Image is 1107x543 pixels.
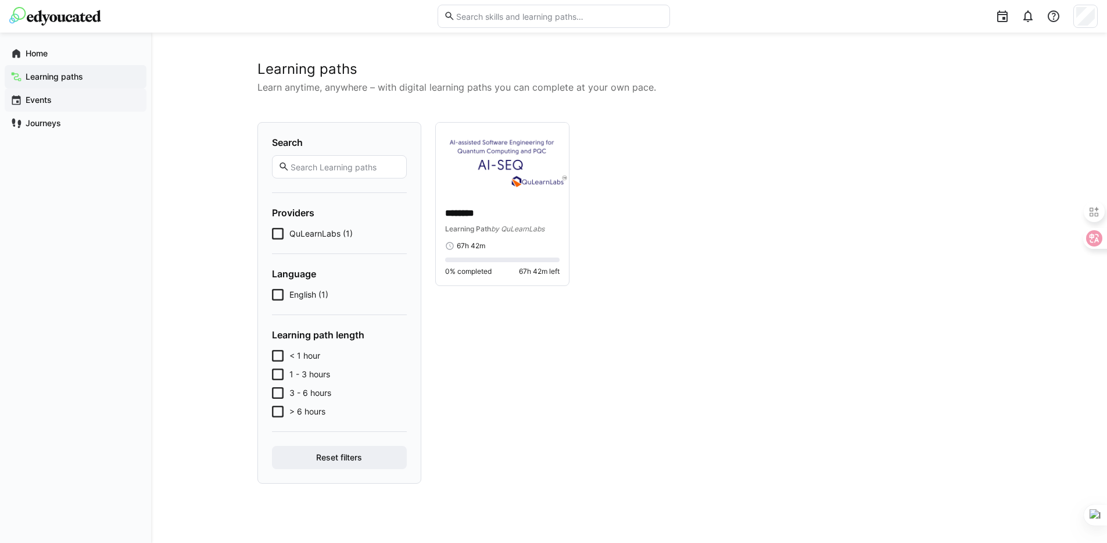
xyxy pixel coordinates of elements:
span: English (1) [289,289,328,301]
span: < 1 hour [289,350,320,362]
span: Learning Path [445,224,491,233]
h4: Language [272,268,407,280]
p: Learn anytime, anywhere – with digital learning paths you can complete at your own pace. [257,80,1001,94]
h4: Providers [272,207,407,219]
h4: Learning path length [272,329,407,341]
span: 0% completed [445,267,492,276]
h4: Search [272,137,407,148]
input: Search Learning paths [289,162,400,172]
span: 67h 42m left [519,267,560,276]
span: > 6 hours [289,406,325,417]
span: by QuLearnLabs [491,224,544,233]
h2: Learning paths [257,60,1001,78]
span: Reset filters [314,452,364,463]
button: Reset filters [272,446,407,469]
span: QuLearnLabs (1) [289,228,353,240]
span: 1 - 3 hours [289,369,330,380]
input: Search skills and learning paths… [455,11,663,22]
span: 67h 42m [457,241,485,251]
span: 3 - 6 hours [289,387,331,399]
img: image [436,123,569,198]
